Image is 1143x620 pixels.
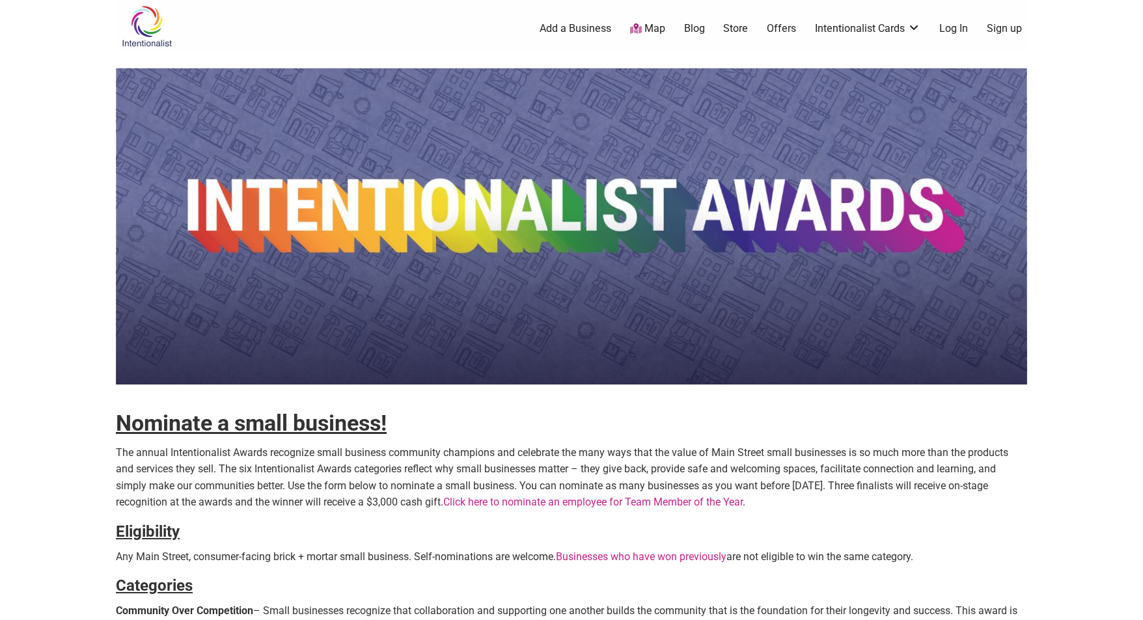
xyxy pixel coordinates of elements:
[116,576,193,595] strong: Categories
[443,496,743,508] a: Click here to nominate an employee for Team Member of the Year
[767,21,796,36] a: Offers
[556,550,726,563] a: Businesses who have won previously
[723,21,748,36] a: Store
[116,444,1027,511] p: The annual Intentionalist Awards recognize small business community champions and celebrate the m...
[116,604,253,617] strong: Community Over Competition
[684,21,705,36] a: Blog
[116,522,180,541] strong: Eligibility
[116,410,387,436] strong: Nominate a small business!
[987,21,1022,36] a: Sign up
[815,21,920,36] a: Intentionalist Cards
[540,21,611,36] a: Add a Business
[116,5,178,47] img: Intentionalist
[630,21,665,36] a: Map
[116,548,1027,565] p: Any Main Street, consumer-facing brick + mortar small business. Self-nominations are welcome. are...
[939,21,968,36] a: Log In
